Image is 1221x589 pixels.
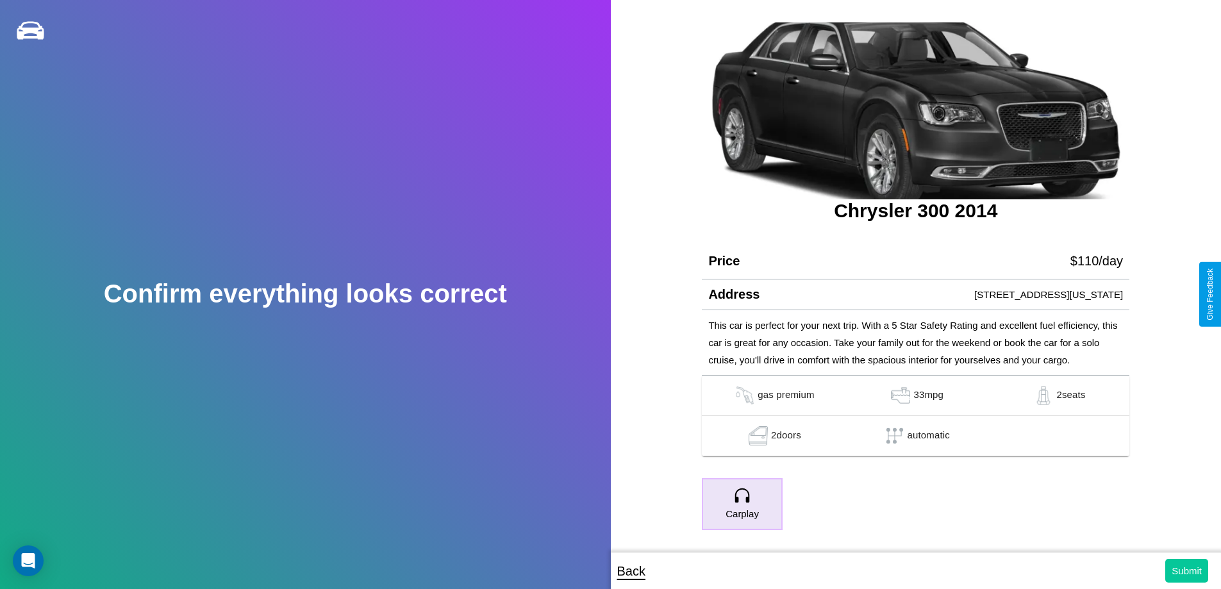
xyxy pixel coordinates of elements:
[758,386,814,405] p: gas premium
[104,279,507,308] h2: Confirm everything looks correct
[745,426,771,445] img: gas
[617,560,645,583] p: Back
[1056,386,1085,405] p: 2 seats
[1165,559,1208,583] button: Submit
[702,376,1129,456] table: simple table
[726,505,759,522] p: Carplay
[708,317,1123,369] p: This car is perfect for your next trip. With a 5 Star Safety Rating and excellent fuel efficiency...
[708,287,760,302] h4: Address
[1031,386,1056,405] img: gas
[913,386,943,405] p: 33 mpg
[1070,249,1123,272] p: $ 110 /day
[888,386,913,405] img: gas
[708,254,740,269] h4: Price
[771,426,801,445] p: 2 doors
[702,200,1129,222] h3: Chrysler 300 2014
[974,286,1123,303] p: [STREET_ADDRESS][US_STATE]
[13,545,44,576] div: Open Intercom Messenger
[908,426,950,445] p: automatic
[1206,269,1215,320] div: Give Feedback
[732,386,758,405] img: gas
